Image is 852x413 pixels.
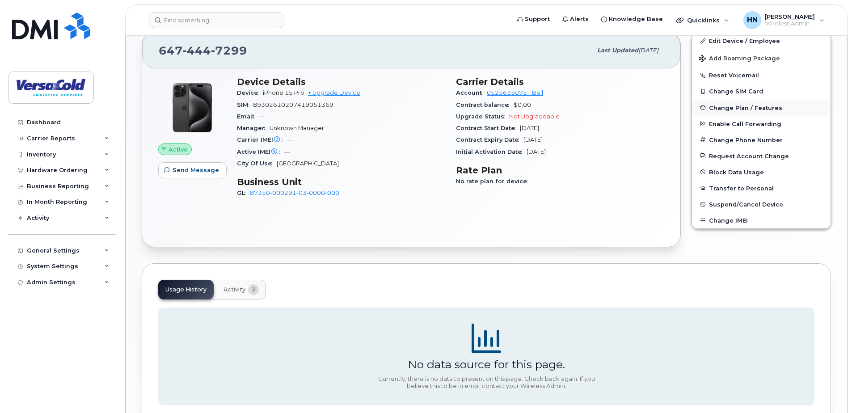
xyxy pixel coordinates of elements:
span: 647 [159,44,247,57]
span: Suspend/Cancel Device [709,201,783,208]
span: Active IMEI [237,148,284,155]
span: Quicklinks [687,17,720,24]
span: [DATE] [520,125,539,131]
span: Support [525,15,550,24]
img: iPhone_15_Pro_Black.png [165,81,219,135]
span: Account [456,89,487,96]
span: 3 [248,284,259,295]
a: 0525635075 - Bell [487,89,543,96]
span: Initial Activation Date [456,148,527,155]
span: Device [237,89,263,96]
span: HN [747,15,758,25]
span: — [284,148,290,155]
span: No rate plan for device [456,178,532,185]
span: $0.00 [514,101,531,108]
span: [DATE] [527,148,546,155]
div: Currently, there is no data to present on this page. Check back again. If you believe this to be ... [375,375,598,389]
span: Not Upgradeable [509,113,560,120]
span: — [259,113,265,120]
span: Change Plan / Features [709,104,782,111]
span: [DATE] [638,47,658,54]
button: Block Data Usage [692,164,831,180]
span: [PERSON_NAME] [765,13,815,20]
button: Change Plan / Features [692,100,831,116]
button: Suspend/Cancel Device [692,196,831,212]
span: 444 [183,44,211,57]
a: Edit Device / Employee [692,33,831,49]
button: Add Roaming Package [692,49,831,67]
div: Haneef Nathoo [737,11,831,29]
span: Carrier IMEI [237,136,287,143]
a: Support [511,10,556,28]
div: No data source for this page. [408,358,565,371]
span: iPhone 15 Pro [263,89,304,96]
span: Contract balance [456,101,514,108]
span: Email [237,113,259,120]
span: Last updated [597,47,638,54]
button: Reset Voicemail [692,67,831,83]
button: Enable Call Forwarding [692,116,831,132]
button: Transfer to Personal [692,180,831,196]
button: Change SIM Card [692,83,831,99]
h3: Business Unit [237,177,445,187]
button: Change IMEI [692,212,831,228]
button: Request Account Change [692,148,831,164]
span: 7299 [211,44,247,57]
span: Contract Start Date [456,125,520,131]
a: 87350-000291-03-0000-000 [250,190,339,196]
span: [GEOGRAPHIC_DATA] [277,160,339,167]
span: City Of Use [237,160,277,167]
span: Unknown Manager [270,125,324,131]
span: — [287,136,293,143]
span: Wireless Admin [765,20,815,27]
span: [DATE] [523,136,543,143]
span: SIM [237,101,253,108]
span: Manager [237,125,270,131]
span: Upgrade Status [456,113,509,120]
a: Alerts [556,10,595,28]
a: Knowledge Base [595,10,669,28]
span: Add Roaming Package [699,55,780,63]
span: Knowledge Base [609,15,663,24]
h3: Rate Plan [456,165,664,176]
span: Enable Call Forwarding [709,120,781,127]
button: Change Phone Number [692,132,831,148]
span: Contract Expiry Date [456,136,523,143]
div: Quicklinks [670,11,735,29]
span: Active [169,145,188,154]
h3: Device Details [237,76,445,87]
button: Send Message [158,162,227,178]
span: GL [237,190,250,196]
input: Find something... [149,12,284,28]
span: Alerts [570,15,589,24]
span: 89302610207419051369 [253,101,333,108]
h3: Carrier Details [456,76,664,87]
span: Activity [224,286,245,293]
span: Send Message [173,166,219,174]
a: + Upgrade Device [308,89,360,96]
